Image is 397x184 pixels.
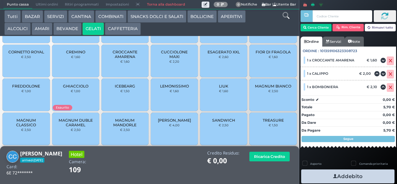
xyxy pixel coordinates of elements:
[107,50,144,59] span: CROCCANTE AMARENA
[120,60,130,63] small: € 1,60
[218,10,245,23] button: APERITIVI
[212,118,235,123] span: SANDWICH
[120,89,130,93] small: € 1,50
[269,55,278,59] small: € 1,60
[320,48,357,54] span: 101359106323308723
[303,48,319,54] span: Ordine :
[32,0,61,9] span: Ultimi ordini
[102,0,132,9] span: Impostazioni
[301,97,314,102] strong: Sconto
[268,89,278,93] small: € 2,50
[256,50,291,54] span: FIOR DI FRAGOLA
[217,2,219,7] b: 0
[219,84,228,88] span: LIUK
[301,105,312,109] strong: Totale
[83,23,104,35] button: GELATI
[120,128,130,132] small: € 2,50
[20,150,62,157] b: [PERSON_NAME]
[187,10,217,23] button: BOLLICINE
[69,159,86,164] h4: Camera:
[63,84,88,88] span: GHIACCIOLO
[219,123,229,127] small: € 2,50
[383,97,395,102] strong: 0,00 €
[4,23,31,35] button: ALCOLICI
[21,89,31,93] small: € 1,00
[3,0,32,9] span: Punto cassa
[358,71,374,76] div: € 2,00
[7,164,17,169] h4: Card:
[301,37,322,47] a: Ordine
[365,24,396,31] button: Rimuovi tutto
[4,10,21,23] button: Tutti
[22,10,43,23] button: BAZAR
[207,151,239,155] h4: Credito Residuo:
[53,105,72,110] span: Esaurito
[170,89,179,93] small: € 1,60
[359,162,388,166] label: Comanda prioritaria
[69,166,98,174] h1: 109
[301,169,395,183] button: Addebito
[69,151,84,158] h3: Hotel
[301,120,316,125] strong: Da Dare
[207,157,239,165] h1: € 0,00
[71,55,80,59] small: € 1,60
[169,123,180,127] small: € 4,00
[160,84,189,88] span: LEMONISSIMO
[156,50,193,59] span: CUCCIOLONE MAXI
[44,10,67,23] button: SERVIZI
[383,120,395,125] strong: 0,00 €
[307,71,328,76] span: 1 x CALIPPO
[366,85,380,89] div: € 2,10
[301,113,314,117] strong: Pagato
[107,118,144,127] span: MAGNUM MANDORLE
[383,105,395,109] strong: 5,70 €
[269,123,278,127] small: € 1,50
[301,128,320,132] strong: Da Pagare
[127,10,186,23] button: SNACKS DOLCI E SALATI
[7,151,19,163] img: Chiara Casellato
[143,0,188,9] a: Torna alla dashboard
[12,84,40,88] span: FREDDOLONE
[169,60,179,63] small: € 2,20
[95,10,127,23] button: COMBINATI
[301,24,332,31] button: Cerca Cliente
[158,118,191,123] span: [PERSON_NAME]
[105,23,141,35] button: CAFFETTERIA
[313,10,372,22] input: Codice Cliente
[61,0,102,9] span: Ritiri programmati
[68,10,94,23] button: CANTINA
[383,128,395,132] strong: 5,70 €
[219,89,228,93] small: € 1,60
[366,58,380,62] div: € 1,60
[383,113,395,117] strong: 0,00 €
[66,50,85,54] span: CREMINO
[57,118,94,127] span: MAGNUM DUBLE CARAMEL
[207,50,240,54] span: ESAGERATO XXL
[236,2,241,7] span: 0
[32,23,52,35] button: AMARI
[255,84,291,88] span: MAGNUM BIANCO
[322,37,345,47] a: Servizi
[219,55,229,59] small: € 2,60
[310,162,322,166] label: Asporto
[71,128,81,132] small: € 2,50
[53,23,81,35] button: BEVANDE
[263,118,284,123] span: TREASURE
[8,118,45,127] span: MAGNUM CLASSICO
[249,152,290,161] button: Ricarica Credito
[307,58,354,62] span: 1 x CROCCANTE AMARENA
[20,158,44,163] span: arrived-[DATE]
[21,55,31,59] small: € 2,50
[332,24,364,31] button: Rim. Cliente
[345,37,364,47] a: Note
[8,50,44,54] span: CORNETTO ROYAL
[71,89,80,93] small: € 1,00
[115,84,135,88] span: ICEBEARG
[21,128,31,132] small: € 2,50
[343,137,353,141] strong: Segue
[307,85,338,89] span: 1 x BOMBONIERA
